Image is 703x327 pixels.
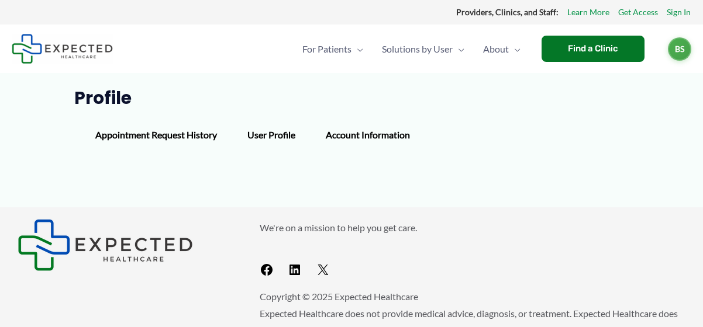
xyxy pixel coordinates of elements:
[509,29,521,69] span: Menu Toggle
[12,34,113,64] img: Expected Healthcare Logo - side, dark font, small
[618,5,658,20] a: Get Access
[302,29,351,69] span: For Patients
[311,118,425,152] div: Account Information
[260,219,685,281] aside: Footer Widget 2
[293,29,373,69] a: For PatientsMenu Toggle
[18,219,230,271] aside: Footer Widget 1
[293,29,530,69] nav: Primary Site Navigation
[80,118,232,152] div: Appointment Request History
[74,88,629,109] h1: Profile
[567,5,609,20] a: Learn More
[667,5,691,20] a: Sign In
[668,37,691,61] a: BS
[453,29,464,69] span: Menu Toggle
[373,29,474,69] a: Solutions by UserMenu Toggle
[18,219,193,271] img: Expected Healthcare Logo - side, dark font, small
[542,36,645,62] a: Find a Clinic
[456,7,559,17] strong: Providers, Clinics, and Staff:
[232,118,311,152] div: User Profile
[483,29,509,69] span: About
[260,219,685,236] p: We're on a mission to help you get care.
[382,29,453,69] span: Solutions by User
[351,29,363,69] span: Menu Toggle
[260,291,418,302] span: Copyright © 2025 Expected Healthcare
[474,29,530,69] a: AboutMenu Toggle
